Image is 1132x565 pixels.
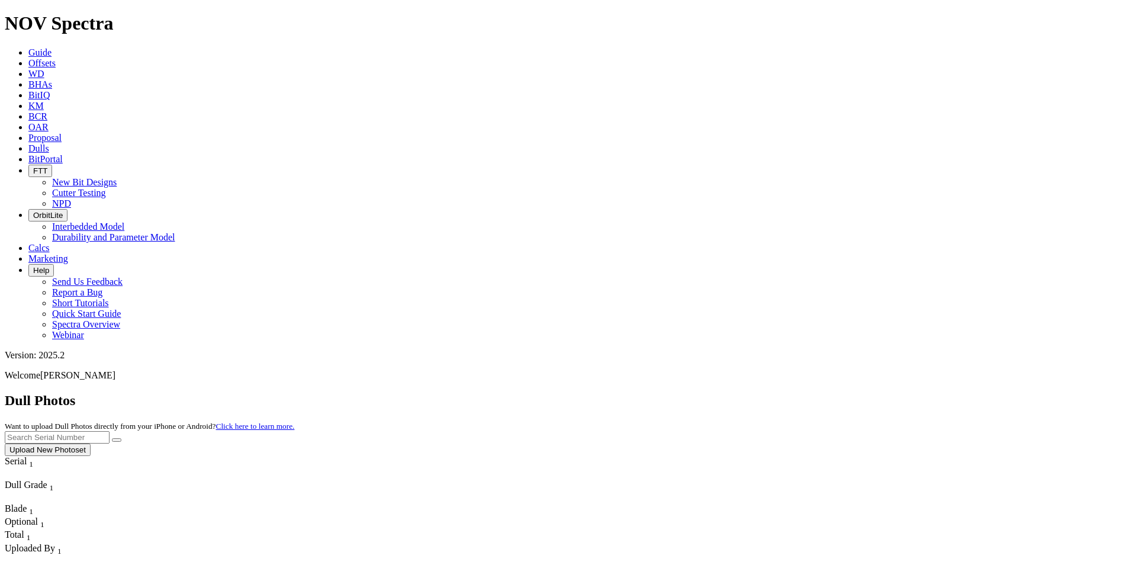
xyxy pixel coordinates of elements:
span: Blade [5,503,27,513]
a: Send Us Feedback [52,277,123,287]
a: Short Tutorials [52,298,109,308]
span: Help [33,266,49,275]
div: Sort None [5,516,46,529]
a: Calcs [28,243,50,253]
div: Dull Grade Sort None [5,480,88,493]
span: Sort None [57,543,62,553]
a: NPD [52,198,71,208]
a: Spectra Overview [52,319,120,329]
sub: 1 [29,507,33,516]
input: Search Serial Number [5,431,110,444]
span: Optional [5,516,38,527]
span: Sort None [40,516,44,527]
sub: 1 [50,483,54,492]
a: Webinar [52,330,84,340]
div: Uploaded By Sort None [5,543,116,556]
span: Sort None [27,529,31,540]
a: Dulls [28,143,49,153]
span: Uploaded By [5,543,55,553]
a: Durability and Parameter Model [52,232,175,242]
sub: 1 [40,520,44,529]
span: [PERSON_NAME] [40,370,115,380]
span: Serial [5,456,27,466]
div: Blade Sort None [5,503,46,516]
div: Version: 2025.2 [5,350,1127,361]
p: Welcome [5,370,1127,381]
button: FTT [28,165,52,177]
a: KM [28,101,44,111]
a: BCR [28,111,47,121]
button: Help [28,264,54,277]
div: Sort None [5,480,88,503]
a: BitPortal [28,154,63,164]
a: BHAs [28,79,52,89]
a: New Bit Designs [52,177,117,187]
a: Cutter Testing [52,188,106,198]
span: OrbitLite [33,211,63,220]
a: Proposal [28,133,62,143]
a: OAR [28,122,49,132]
span: Sort None [29,456,33,466]
a: Interbedded Model [52,221,124,232]
span: Sort None [50,480,54,490]
sub: 1 [27,534,31,542]
a: Guide [28,47,52,57]
a: BitIQ [28,90,50,100]
a: Offsets [28,58,56,68]
div: Serial Sort None [5,456,55,469]
div: Sort None [5,456,55,480]
a: Marketing [28,253,68,264]
span: FTT [33,166,47,175]
a: Quick Start Guide [52,309,121,319]
span: Dull Grade [5,480,47,490]
h2: Dull Photos [5,393,1127,409]
span: Sort None [29,503,33,513]
sub: 1 [57,547,62,556]
div: Sort None [5,529,46,542]
a: Click here to learn more. [216,422,295,431]
button: Upload New Photoset [5,444,91,456]
div: Column Menu [5,493,88,503]
button: OrbitLite [28,209,67,221]
span: Total [5,529,24,540]
small: Want to upload Dull Photos directly from your iPhone or Android? [5,422,294,431]
h1: NOV Spectra [5,12,1127,34]
div: Total Sort None [5,529,46,542]
div: Column Menu [5,469,55,480]
sub: 1 [29,460,33,468]
a: WD [28,69,44,79]
div: Sort None [5,503,46,516]
a: Report a Bug [52,287,102,297]
div: Optional Sort None [5,516,46,529]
